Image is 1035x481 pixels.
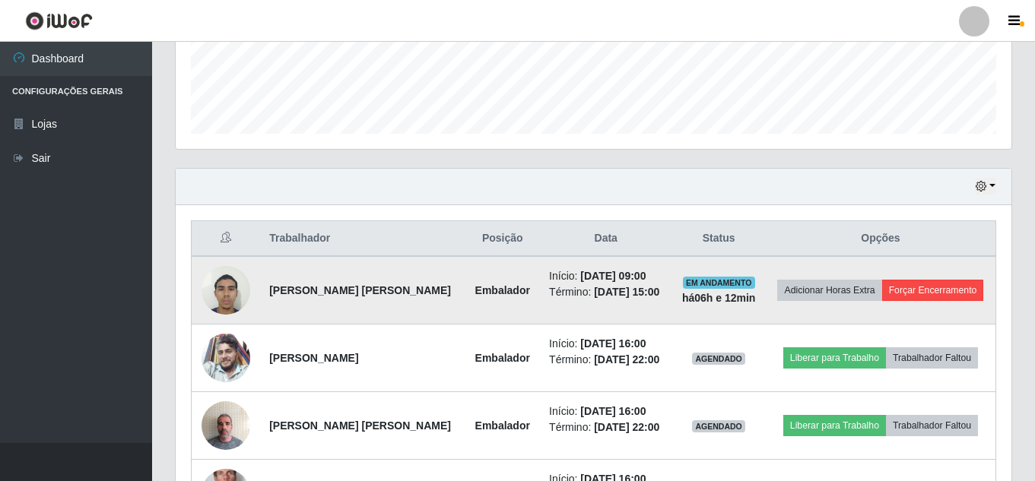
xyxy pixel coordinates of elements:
time: [DATE] 16:00 [580,337,646,350]
li: Início: [549,268,662,284]
span: EM ANDAMENTO [683,277,755,289]
li: Início: [549,403,662,419]
th: Status [671,221,765,257]
time: [DATE] 16:00 [580,405,646,417]
strong: há 06 h e 12 min [682,292,756,304]
strong: Embalador [475,284,530,296]
time: [DATE] 09:00 [580,270,646,282]
li: Término: [549,284,662,300]
span: AGENDADO [692,420,745,432]
button: Adicionar Horas Extra [777,280,881,301]
img: 1751852515483.jpeg [202,258,250,322]
time: [DATE] 15:00 [594,286,659,298]
time: [DATE] 22:00 [594,353,659,365]
img: 1707417653840.jpeg [202,393,250,457]
li: Término: [549,419,662,435]
button: Forçar Encerramento [882,280,984,301]
time: [DATE] 22:00 [594,421,659,433]
strong: Embalador [475,419,530,432]
button: Liberar para Trabalho [783,347,886,369]
img: CoreUI Logo [25,11,93,30]
th: Posição [465,221,540,257]
strong: Embalador [475,352,530,364]
strong: [PERSON_NAME] [PERSON_NAME] [269,419,451,432]
button: Liberar para Trabalho [783,415,886,436]
li: Início: [549,336,662,352]
button: Trabalhador Faltou [886,415,978,436]
th: Data [540,221,671,257]
strong: [PERSON_NAME] [PERSON_NAME] [269,284,451,296]
button: Trabalhador Faltou [886,347,978,369]
th: Opções [766,221,996,257]
strong: [PERSON_NAME] [269,352,358,364]
span: AGENDADO [692,353,745,365]
img: 1646132801088.jpeg [202,334,250,382]
li: Término: [549,352,662,368]
th: Trabalhador [260,221,465,257]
